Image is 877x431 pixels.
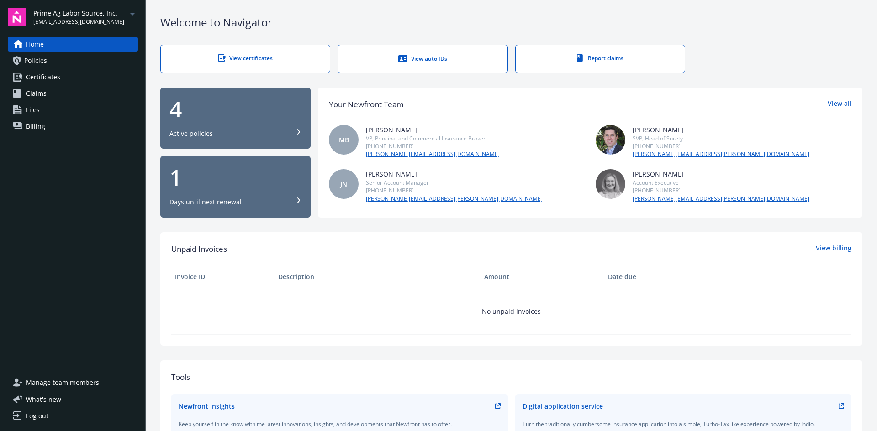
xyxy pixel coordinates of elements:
a: Certificates [8,70,138,84]
div: Turn the traditionally cumbersome insurance application into a simple, Turbo-Tax like experience ... [523,420,845,428]
div: View auto IDs [356,54,489,63]
th: Date due [604,266,708,288]
button: Prime Ag Labor Source, Inc.[EMAIL_ADDRESS][DOMAIN_NAME]arrowDropDown [33,8,138,26]
span: Unpaid Invoices [171,243,227,255]
div: View certificates [179,54,312,62]
span: Manage team members [26,375,99,390]
a: Claims [8,86,138,101]
div: [PHONE_NUMBER] [366,187,543,194]
button: 4Active policies [160,88,311,149]
div: Days until next renewal [169,197,242,207]
div: [PERSON_NAME] [366,125,500,135]
span: [EMAIL_ADDRESS][DOMAIN_NAME] [33,18,124,26]
div: Your Newfront Team [329,99,404,110]
a: Policies [8,53,138,68]
span: Policies [24,53,47,68]
div: Senior Account Manager [366,179,543,187]
span: Home [26,37,44,52]
div: Report claims [534,54,666,62]
th: Invoice ID [171,266,275,288]
span: MB [339,135,349,145]
div: Welcome to Navigator [160,15,862,30]
div: [PHONE_NUMBER] [633,187,809,194]
button: 1Days until next renewal [160,156,311,218]
div: Active policies [169,129,213,138]
span: Claims [26,86,47,101]
div: Log out [26,409,48,423]
a: [PERSON_NAME][EMAIL_ADDRESS][DOMAIN_NAME] [366,150,500,158]
a: arrowDropDown [127,8,138,19]
span: Certificates [26,70,60,84]
a: [PERSON_NAME][EMAIL_ADDRESS][PERSON_NAME][DOMAIN_NAME] [366,195,543,203]
span: JN [340,179,347,189]
td: No unpaid invoices [171,288,851,334]
a: View billing [816,243,851,255]
div: Tools [171,371,851,383]
div: 4 [169,98,301,120]
th: Amount [481,266,604,288]
th: Description [275,266,481,288]
div: [PERSON_NAME] [366,169,543,179]
a: View certificates [160,45,330,73]
a: [PERSON_NAME][EMAIL_ADDRESS][PERSON_NAME][DOMAIN_NAME] [633,195,809,203]
div: Keep yourself in the know with the latest innovations, insights, and developments that Newfront h... [179,420,501,428]
img: photo [596,169,625,199]
div: Newfront Insights [179,401,235,411]
div: [PHONE_NUMBER] [366,142,500,150]
a: Home [8,37,138,52]
a: Manage team members [8,375,138,390]
div: [PHONE_NUMBER] [633,142,809,150]
a: View all [828,99,851,110]
div: 1 [169,166,301,188]
a: Files [8,103,138,117]
div: Account Executive [633,179,809,187]
span: Files [26,103,40,117]
span: Prime Ag Labor Source, Inc. [33,8,124,18]
button: What's new [8,395,76,404]
img: navigator-logo.svg [8,8,26,26]
img: photo [596,125,625,155]
div: Digital application service [523,401,603,411]
a: Billing [8,119,138,134]
a: [PERSON_NAME][EMAIL_ADDRESS][PERSON_NAME][DOMAIN_NAME] [633,150,809,158]
div: VP, Principal and Commercial Insurance Broker [366,135,500,142]
div: SVP, Head of Surety [633,135,809,142]
span: What ' s new [26,395,61,404]
a: View auto IDs [338,45,507,73]
span: Billing [26,119,45,134]
div: [PERSON_NAME] [633,169,809,179]
a: Report claims [515,45,685,73]
div: [PERSON_NAME] [633,125,809,135]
